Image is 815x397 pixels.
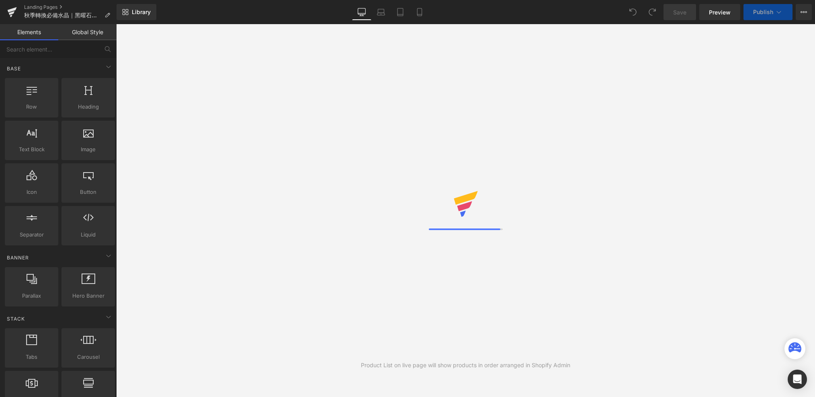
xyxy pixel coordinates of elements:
[64,230,113,239] span: Liquid
[7,145,56,154] span: Text Block
[6,315,26,323] span: Stack
[699,4,740,20] a: Preview
[58,24,117,40] a: Global Style
[7,230,56,239] span: Separator
[7,188,56,196] span: Icon
[117,4,156,20] a: New Library
[709,8,731,16] span: Preview
[64,353,113,361] span: Carousel
[352,4,371,20] a: Desktop
[410,4,429,20] a: Mobile
[64,103,113,111] span: Heading
[7,292,56,300] span: Parallax
[7,353,56,361] span: Tabs
[132,8,151,16] span: Library
[361,361,570,370] div: Product List on live page will show products in order arranged in Shopify Admin
[796,4,812,20] button: More
[391,4,410,20] a: Tablet
[743,4,792,20] button: Publish
[24,12,101,19] span: 秋季轉換必備水晶｜黑曜石、黃水晶、紫水晶、白水晶守護能量
[753,9,773,15] span: Publish
[24,4,117,10] a: Landing Pages
[7,103,56,111] span: Row
[788,370,807,389] div: Open Intercom Messenger
[64,145,113,154] span: Image
[371,4,391,20] a: Laptop
[6,254,30,261] span: Banner
[625,4,641,20] button: Undo
[64,292,113,300] span: Hero Banner
[6,65,22,72] span: Base
[644,4,660,20] button: Redo
[673,8,686,16] span: Save
[64,188,113,196] span: Button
